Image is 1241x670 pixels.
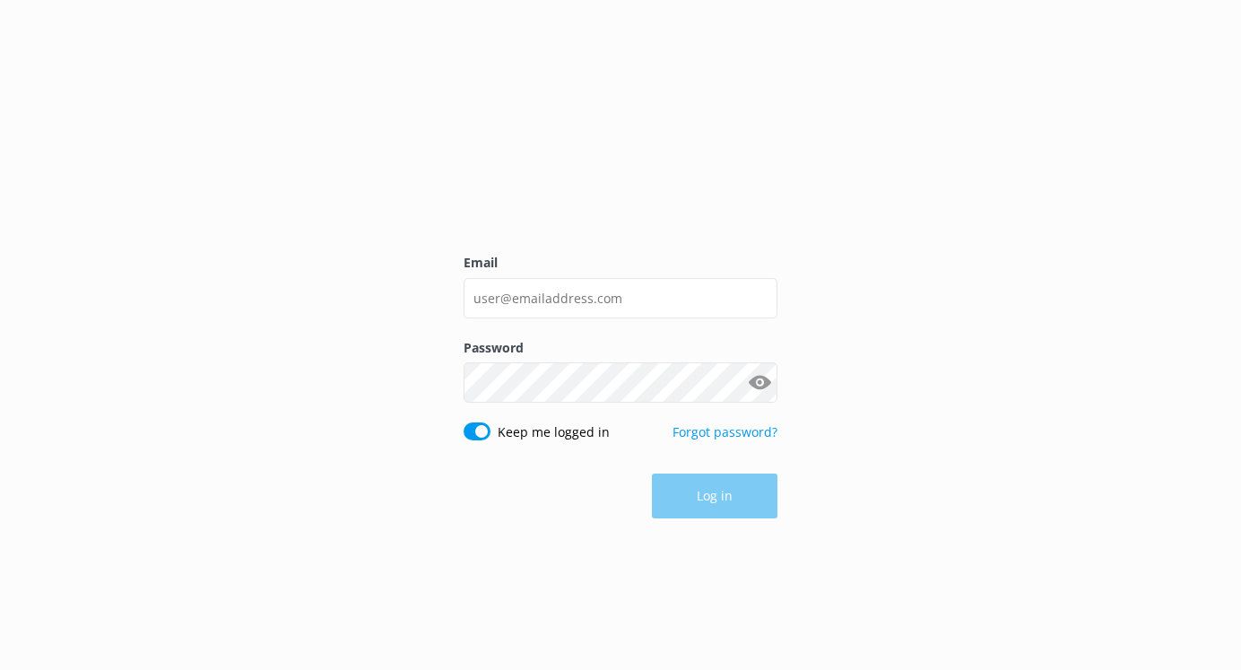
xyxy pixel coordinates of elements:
label: Keep me logged in [498,422,610,442]
label: Password [464,338,777,358]
label: Email [464,253,777,273]
button: Show password [742,365,777,401]
a: Forgot password? [673,423,777,440]
input: user@emailaddress.com [464,278,777,318]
